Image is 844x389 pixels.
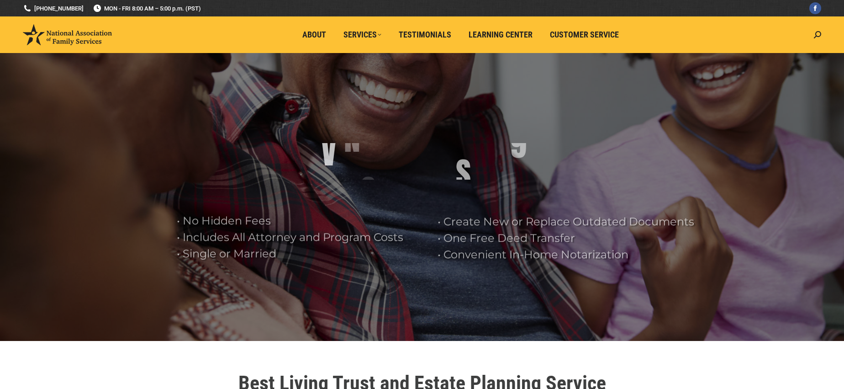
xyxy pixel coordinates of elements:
[510,126,527,162] div: 9
[23,24,112,45] img: National Association of Family Services
[456,156,471,192] div: S
[399,30,451,40] span: Testimonials
[438,213,702,263] rs-layer: • Create New or Replace Outdated Documents • One Free Deed Transfer • Convenient In-Home Notariza...
[296,26,332,43] a: About
[321,133,337,170] div: V
[177,213,426,262] rs-layer: • No Hidden Fees • Includes All Attorney and Program Costs • Single or Married
[302,30,326,40] span: About
[543,26,625,43] a: Customer Service
[93,4,201,13] span: MON - FRI 8:00 AM – 5:00 p.m. (PST)
[343,30,381,40] span: Services
[23,4,84,13] a: [PHONE_NUMBER]
[809,2,821,14] a: Facebook page opens in new window
[392,26,458,43] a: Testimonials
[344,120,360,156] div: N
[469,30,533,40] span: Learning Center
[462,26,539,43] a: Learning Center
[360,173,376,210] div: G
[550,30,619,40] span: Customer Service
